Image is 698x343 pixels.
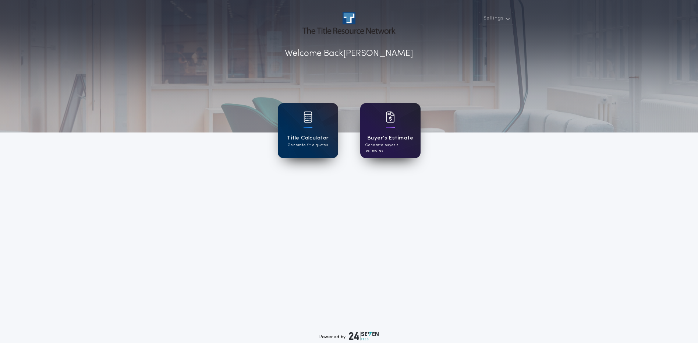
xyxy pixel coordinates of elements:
[285,47,413,60] p: Welcome Back [PERSON_NAME]
[302,12,395,34] img: account-logo
[479,12,513,25] button: Settings
[304,112,312,123] img: card icon
[365,142,415,153] p: Generate buyer's estimates
[287,134,329,142] h1: Title Calculator
[386,112,395,123] img: card icon
[319,332,379,340] div: Powered by
[367,134,413,142] h1: Buyer's Estimate
[360,103,421,158] a: card iconBuyer's EstimateGenerate buyer's estimates
[278,103,338,158] a: card iconTitle CalculatorGenerate title quotes
[288,142,328,148] p: Generate title quotes
[349,332,379,340] img: logo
